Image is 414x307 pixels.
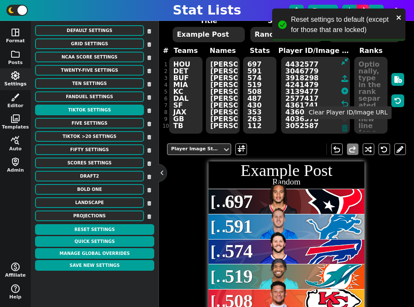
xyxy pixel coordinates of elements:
button: NCAA Score Settings [35,52,144,62]
button: redo [347,143,358,155]
label: Teams [167,46,204,56]
span: redo [340,111,350,121]
textarea: HOU DET BUF MIA KC DAL SF JAX GB TB [169,57,203,134]
label: Ranks [352,46,390,56]
textarea: 697 591 574 519 508 487 430 353 263 112 [243,57,276,134]
span: 519 [225,262,252,291]
span: [PERSON_NAME] [211,218,225,236]
span: folder [10,49,21,59]
span: space_dashboard [10,27,21,38]
h2: Random [208,178,364,186]
button: bold one [35,184,144,195]
span: [PERSON_NAME] [211,243,225,261]
button: Default Settings [35,25,144,36]
div: 5 [162,88,169,95]
span: help [10,284,21,294]
button: Save New Settings [35,260,154,271]
button: Ten Settings [35,78,144,89]
button: Twenty-Five Settings [35,65,144,76]
span: 591 [225,212,252,241]
textarea: 4432577 3046779 3918298 4241479 3139477 2577417 4361741 4360310 4036378 3052587 [281,57,350,134]
span: [PERSON_NAME] [211,193,225,211]
span: settings [10,70,21,81]
button: Quick Settings [35,236,154,247]
div: 7 [162,102,169,109]
button: undo [331,143,343,155]
div: 8 [162,109,169,116]
label: Stats [241,46,279,56]
button: projections [35,211,144,221]
label: Names [204,46,241,56]
span: redo [347,144,358,155]
label: # [163,46,168,56]
span: query_stats [10,135,21,146]
button: Reset Settings [35,224,154,235]
div: 1 [162,61,169,68]
textarea: Random [250,27,323,42]
div: 4 [162,82,169,88]
span: brush [10,92,21,102]
span: shield_person [10,157,21,167]
div: 10 [162,123,169,129]
span: undo [340,99,350,109]
div: 3 [162,75,169,82]
button: TikTok >20 Settings [35,131,144,142]
span: [PERSON_NAME] [211,268,225,286]
div: Player Image Styles [171,146,219,153]
button: Scores Settings [35,158,144,168]
label: Player ID/Image URL [278,46,352,56]
button: Fifty Settings [35,144,144,155]
div: Reset settings to default (except for those that are locked) [291,15,393,35]
span: 574 [225,237,252,266]
textarea: Example Post [173,27,245,42]
button: Manage Global Overrides [35,248,154,259]
button: landscape [35,197,144,208]
h1: Stat Lists [173,3,241,18]
textarea: [PERSON_NAME] [PERSON_NAME] [PERSON_NAME] [PERSON_NAME] [PERSON_NAME] [PERSON_NAME] [PERSON_NAME]... [206,57,239,134]
button: TikTok Settings [35,105,144,115]
span: monetization_on [10,262,21,272]
span: photo_library [10,114,21,124]
button: close [396,12,402,22]
div: 6 [162,95,169,102]
label: Subtitle 1 [247,16,325,26]
button: Five Settings [35,118,144,129]
label: Title [170,16,247,26]
button: Fanduel Settings [35,91,144,102]
div: 2 [162,68,169,75]
div: 9 [162,116,169,123]
button: Grid Settings [35,38,144,49]
span: undo [332,144,342,155]
h1: Example Post [208,162,364,179]
button: DRAFT2 [35,171,144,181]
span: 697 [225,187,252,216]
